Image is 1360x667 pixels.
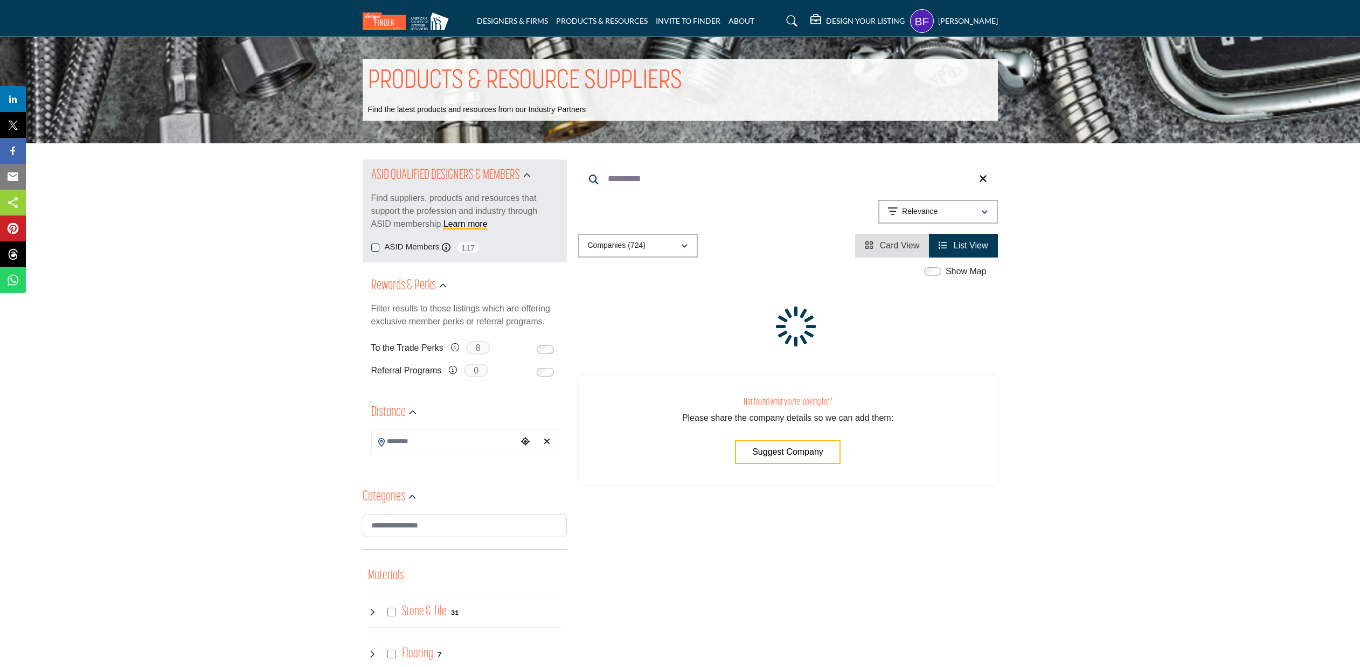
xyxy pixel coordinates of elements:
[387,650,396,658] input: Select Flooring checkbox
[451,607,459,617] div: 31 Results For Stone & Tile
[752,447,823,456] span: Suggest Company
[938,16,998,26] h5: [PERSON_NAME]
[387,608,396,616] input: Select Stone & Tile checkbox
[537,345,554,354] input: Switch to To the Trade Perks
[517,430,533,454] div: Choose your current location
[371,403,406,422] h2: Distance
[372,430,517,451] input: Search Location
[363,514,567,537] input: Search Category
[368,65,682,98] h1: PRODUCTS & RESOURCE SUPPLIERS
[656,16,720,25] a: INVITE TO FINDER
[477,16,548,25] a: DESIGNERS & FIRMS
[371,338,443,357] label: To the Trade Perks
[954,241,988,250] span: List View
[371,276,436,296] h2: Rewards & Perks
[466,341,490,355] span: 8
[402,644,433,663] h4: Flooring: Flooring
[402,602,447,621] h4: Stone & Tile: Natural stone slabs, tiles and mosaics with unique veining and coloring.
[456,241,480,254] span: 117
[929,234,997,258] li: List View
[776,12,804,30] a: Search
[363,12,454,30] img: Site Logo
[368,105,586,115] p: Find the latest products and resources from our Industry Partners
[537,368,554,377] input: Switch to Referral Programs
[438,649,441,659] div: 7 Results For Flooring
[826,16,905,26] h5: DESIGN YOUR LISTING
[385,241,440,253] label: ASID Members
[556,16,648,25] a: PRODUCTS & RESOURCES
[371,192,558,231] p: Find suppliers, products and resources that support the profession and industry through ASID memb...
[878,200,998,224] button: Relevance
[865,241,919,250] a: View Card
[939,241,988,250] a: View List
[438,651,441,658] b: 7
[539,430,555,454] div: Clear search location
[810,15,905,27] div: DESIGN YOUR LISTING
[600,397,976,408] h3: Not found what you're looking for?
[946,265,987,278] label: Show Map
[682,413,893,422] span: Please share the company details so we can add them:
[880,241,920,250] span: Card View
[464,364,488,377] span: 0
[728,16,754,25] a: ABOUT
[578,166,998,192] input: Search Keyword
[371,302,558,328] p: Filter results to those listings which are offering exclusive member perks or referral programs.
[371,166,520,185] h2: ASID QUALIFIED DESIGNERS & MEMBERS
[855,234,929,258] li: Card View
[443,219,488,228] a: Learn more
[578,234,698,258] button: Companies (724)
[902,206,938,217] p: Relevance
[371,361,442,380] label: Referral Programs
[371,244,379,252] input: ASID Members checkbox
[735,440,841,464] button: Suggest Company
[910,9,934,33] button: Show hide supplier dropdown
[363,488,405,507] h2: Categories
[588,240,646,251] p: Companies (724)
[368,566,404,586] button: Materials
[451,609,459,616] b: 31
